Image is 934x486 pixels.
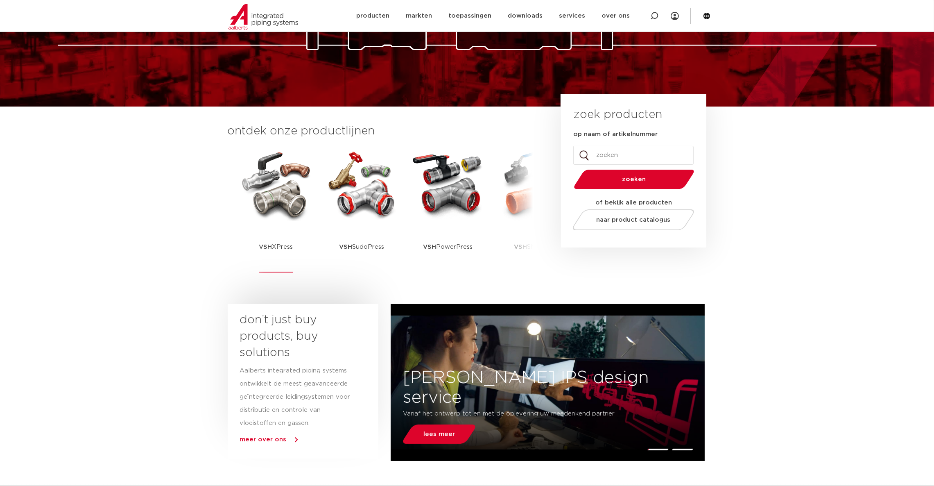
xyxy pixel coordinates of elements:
strong: VSH [514,244,527,250]
p: XPress [259,221,293,273]
strong: VSH [259,244,272,250]
label: op naam of artikelnummer [573,130,658,139]
a: VSHShurjoint [497,148,571,273]
strong: VSH [423,244,436,250]
strong: VSH [339,244,353,250]
li: Page dot 1 [647,449,669,450]
p: SudoPress [339,221,384,273]
a: lees meer [401,425,478,444]
h3: don’t just buy products, buy solutions [240,312,351,361]
p: PowerPress [423,221,473,273]
a: VSHXPress [239,148,313,273]
li: Page dot 2 [672,449,693,450]
button: zoeken [570,169,697,190]
h3: [PERSON_NAME] IPS design service [391,368,705,407]
strong: of bekijk alle producten [595,200,672,206]
span: zoeken [595,176,673,182]
a: naar product catalogus [570,209,696,230]
span: naar product catalogus [596,217,670,223]
p: Aalberts integrated piping systems ontwikkelt de meest geavanceerde geïntegreerde leidingsystemen... [240,364,351,430]
span: lees meer [423,431,455,437]
h3: zoek producten [573,107,662,123]
input: zoeken [573,146,694,165]
p: Vanaf het ontwerp tot en met de oplevering uw meedenkend partner [403,407,643,420]
a: meer over ons [240,436,287,443]
a: VSHPowerPress [411,148,485,273]
a: VSHSudoPress [325,148,399,273]
h3: ontdek onze productlijnen [228,123,533,139]
p: Shurjoint [514,221,554,273]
